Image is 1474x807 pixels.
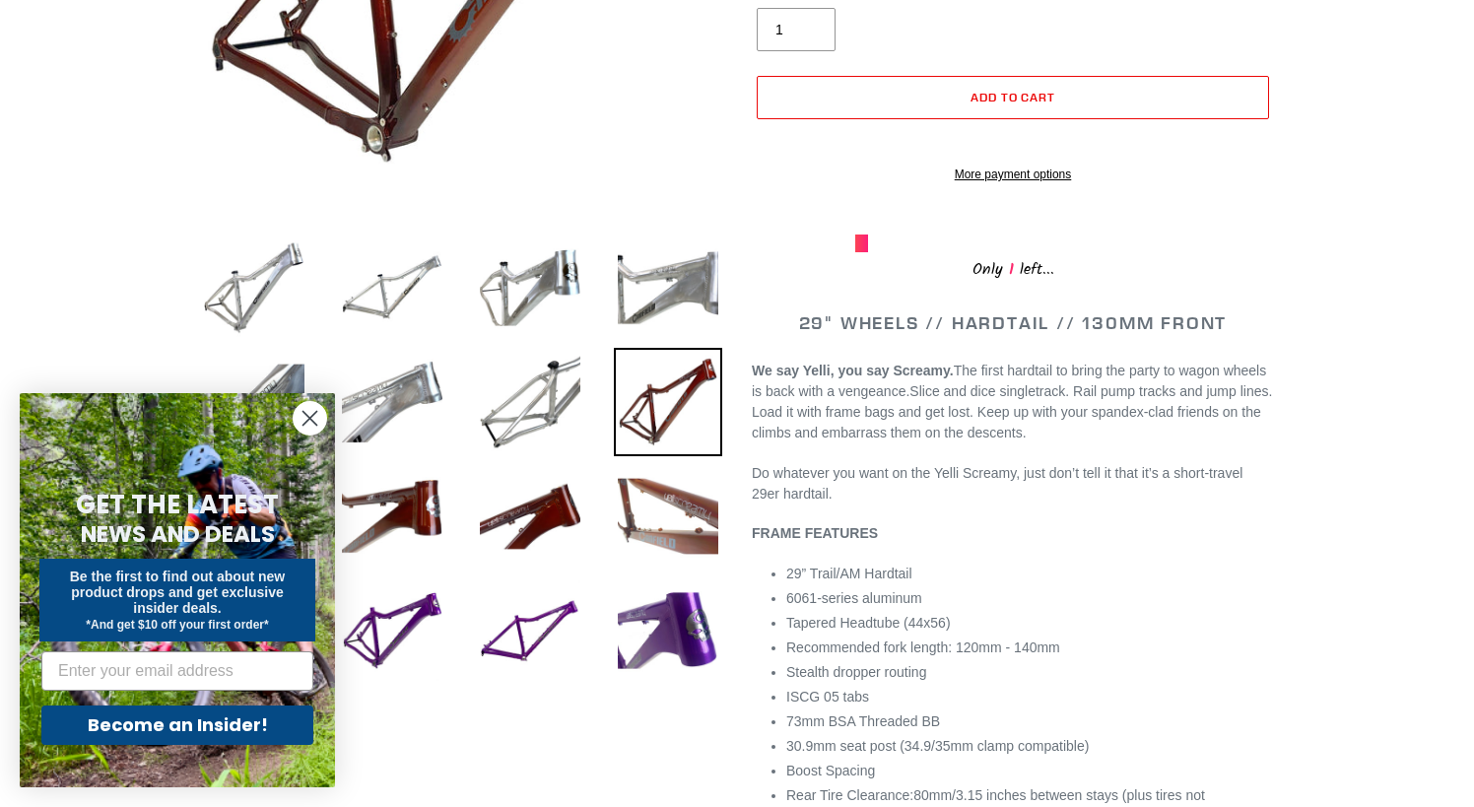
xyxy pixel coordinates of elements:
span: Recommended fork length: 120mm - 140mm [786,639,1060,655]
img: Load image into Gallery viewer, YELLI SCREAMY - Frame Only [614,462,722,571]
span: ISCG 05 tabs [786,689,869,705]
span: 29" WHEELS // HARDTAIL // 130MM FRONT [799,311,1228,334]
img: Load image into Gallery viewer, YELLI SCREAMY - Frame Only [476,576,584,685]
span: The first hardtail to bring the party to wagon wheels is back with a vengeance. [752,363,1266,399]
a: More payment options [757,166,1269,183]
img: Load image into Gallery viewer, YELLI SCREAMY - Frame Only [614,348,722,456]
img: Load image into Gallery viewer, YELLI SCREAMY - Frame Only [614,234,722,342]
button: Close dialog [293,401,327,436]
span: Do whatever you want on the Yelli Screamy, just don’t tell it that it’s a short-travel 29er hardt... [752,465,1242,502]
img: Load image into Gallery viewer, YELLI SCREAMY - Frame Only [200,234,308,342]
img: Load image into Gallery viewer, YELLI SCREAMY - Frame Only [338,462,446,571]
p: Slice and dice singletrack. Rail pump tracks and jump lines. Load it with frame bags and get lost... [752,361,1274,443]
span: Be the first to find out about new product drops and get exclusive insider deals. [70,569,286,616]
img: Load image into Gallery viewer, YELLI SCREAMY - Frame Only [476,234,584,342]
b: FRAME FEATURES [752,525,878,541]
span: GET THE LATEST [76,487,279,522]
span: Add to cart [971,90,1056,104]
img: Load image into Gallery viewer, YELLI SCREAMY - Frame Only [338,348,446,456]
img: Load image into Gallery viewer, YELLI SCREAMY - Frame Only [338,576,446,685]
span: *And get $10 off your first order* [86,618,268,632]
button: Add to cart [757,76,1269,119]
img: Load image into Gallery viewer, YELLI SCREAMY - Frame Only [338,234,446,342]
div: Only left... [855,252,1171,283]
img: Load image into Gallery viewer, YELLI SCREAMY - Frame Only [476,348,584,456]
b: We say Yelli, you say Screamy. [752,363,954,378]
span: 30.9mm seat post (34.9/35mm clamp compatible) [786,738,1089,754]
span: Boost Spacing [786,763,875,778]
span: 6061-series aluminum [786,590,922,606]
img: Load image into Gallery viewer, YELLI SCREAMY - Frame Only [200,348,308,456]
span: 73mm BSA Threaded BB [786,713,940,729]
button: Become an Insider! [41,706,313,745]
span: NEWS AND DEALS [81,518,275,550]
img: Load image into Gallery viewer, YELLI SCREAMY - Frame Only [614,576,722,685]
span: 1 [1003,257,1020,282]
img: Load image into Gallery viewer, YELLI SCREAMY - Frame Only [476,462,584,571]
span: Tapered Headtube (44x56) [786,615,951,631]
input: Enter your email address [41,651,313,691]
span: Stealth dropper routing [786,664,926,680]
span: 29” Trail/AM Hardtail [786,566,912,581]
